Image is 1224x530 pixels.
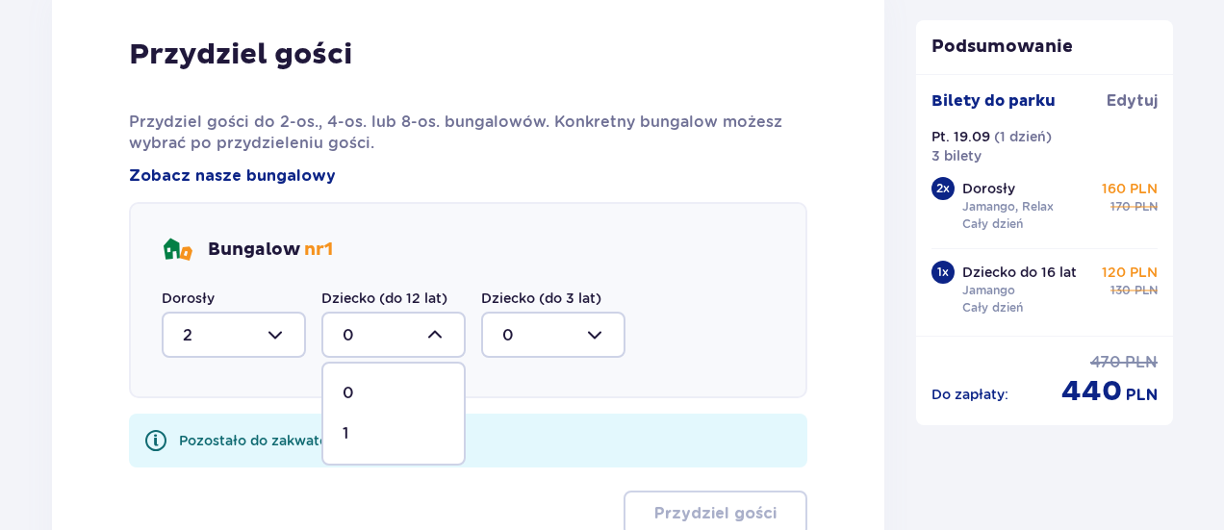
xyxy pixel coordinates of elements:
p: PLN [1135,198,1158,215]
a: Zobacz nasze bungalowy [129,165,336,187]
p: 1 [343,423,348,444]
p: Dorosły [962,179,1015,198]
p: 470 [1090,352,1121,373]
a: Edytuj [1107,90,1158,112]
p: Podsumowanie [916,36,1174,59]
p: Dziecko do 16 lat [962,263,1077,282]
p: Bilety do parku [931,90,1056,112]
img: bungalows Icon [162,235,192,265]
p: 120 PLN [1102,263,1158,282]
p: Bungalow [208,239,333,262]
p: PLN [1126,385,1158,406]
p: Do zapłaty : [931,385,1008,404]
label: Dziecko (do 12 lat) [321,289,447,308]
p: Jamango [962,282,1015,299]
p: 3 bilety [931,146,982,165]
p: 0 [343,383,354,404]
p: Jamango, Relax [962,198,1054,215]
p: Pt. 19.09 [931,127,990,146]
p: PLN [1125,352,1158,373]
p: 160 PLN [1102,179,1158,198]
p: Cały dzień [962,215,1023,233]
p: Przydziel gości [129,37,352,73]
div: Pozostało do zakwaterowania 1 z 3 gości. [179,431,458,450]
p: 170 [1110,198,1131,215]
span: nr 1 [304,239,333,261]
p: 130 [1110,282,1131,299]
p: Przydziel gości [654,503,777,524]
p: ( 1 dzień ) [994,127,1052,146]
div: 2 x [931,177,955,200]
p: PLN [1135,282,1158,299]
p: Przydziel gości do 2-os., 4-os. lub 8-os. bungalowów. Konkretny bungalow możesz wybrać po przydzi... [129,112,807,154]
p: 440 [1061,373,1122,410]
div: 1 x [931,261,955,284]
label: Dorosły [162,289,215,308]
label: Dziecko (do 3 lat) [481,289,601,308]
p: Cały dzień [962,299,1023,316]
